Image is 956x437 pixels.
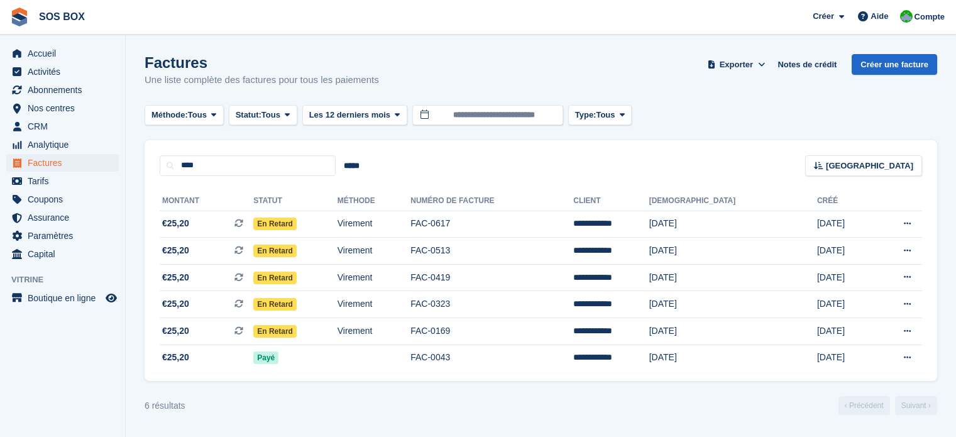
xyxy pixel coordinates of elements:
[253,272,297,284] span: En retard
[817,191,871,211] th: Créé
[28,172,103,190] span: Tarifs
[338,238,411,265] td: Virement
[28,99,103,117] span: Nos centres
[649,211,817,238] td: [DATE]
[6,289,119,307] a: menu
[28,289,103,307] span: Boutique en ligne
[813,10,834,23] span: Créer
[852,54,937,75] a: Créer une facture
[720,58,753,71] span: Exporter
[302,105,407,126] button: Les 12 derniers mois
[6,81,119,99] a: menu
[253,191,337,211] th: Statut
[28,154,103,172] span: Factures
[649,318,817,345] td: [DATE]
[838,396,890,415] a: Précédent
[162,351,189,364] span: €25,20
[6,209,119,226] a: menu
[145,105,224,126] button: Méthode: Tous
[11,274,125,286] span: Vitrine
[817,264,871,291] td: [DATE]
[338,264,411,291] td: Virement
[162,271,189,284] span: €25,20
[649,191,817,211] th: [DEMOGRAPHIC_DATA]
[6,99,119,117] a: menu
[338,318,411,345] td: Virement
[836,396,940,415] nav: Page
[6,118,119,135] a: menu
[253,298,297,311] span: En retard
[6,136,119,153] a: menu
[915,11,945,23] span: Compte
[28,227,103,245] span: Paramètres
[162,297,189,311] span: €25,20
[145,73,379,87] p: Une liste complète des factures pour tous les paiements
[895,396,937,415] a: Suivant
[28,209,103,226] span: Assurance
[104,290,119,306] a: Boutique d'aperçu
[649,291,817,318] td: [DATE]
[145,399,185,412] div: 6 résultats
[309,109,390,121] span: Les 12 derniers mois
[817,211,871,238] td: [DATE]
[772,54,842,75] a: Notes de crédit
[900,10,913,23] img: Fabrice
[705,54,767,75] button: Exporter
[34,6,90,27] a: SOS BOX
[649,264,817,291] td: [DATE]
[28,136,103,153] span: Analytique
[6,227,119,245] a: menu
[410,191,573,211] th: Numéro de facture
[338,291,411,318] td: Virement
[6,245,119,263] a: menu
[253,218,297,230] span: En retard
[596,109,615,121] span: Tous
[162,324,189,338] span: €25,20
[253,325,297,338] span: En retard
[151,109,188,121] span: Méthode:
[338,191,411,211] th: Méthode
[229,105,297,126] button: Statut: Tous
[410,345,573,371] td: FAC-0043
[28,45,103,62] span: Accueil
[410,238,573,265] td: FAC-0513
[410,211,573,238] td: FAC-0617
[10,8,29,26] img: stora-icon-8386f47178a22dfd0bd8f6a31ec36ba5ce8667c1dd55bd0f319d3a0aa187defe.svg
[6,172,119,190] a: menu
[236,109,261,121] span: Statut:
[649,345,817,371] td: [DATE]
[253,351,278,364] span: Payé
[817,318,871,345] td: [DATE]
[6,45,119,62] a: menu
[28,245,103,263] span: Capital
[28,191,103,208] span: Coupons
[817,345,871,371] td: [DATE]
[410,291,573,318] td: FAC-0323
[6,63,119,80] a: menu
[573,191,649,211] th: Client
[817,238,871,265] td: [DATE]
[410,264,573,291] td: FAC-0419
[649,238,817,265] td: [DATE]
[568,105,632,126] button: Type: Tous
[253,245,297,257] span: En retard
[410,318,573,345] td: FAC-0169
[162,244,189,257] span: €25,20
[826,160,913,172] span: [GEOGRAPHIC_DATA]
[6,191,119,208] a: menu
[145,54,379,71] h1: Factures
[28,118,103,135] span: CRM
[162,217,189,230] span: €25,20
[261,109,280,121] span: Tous
[160,191,253,211] th: Montant
[28,63,103,80] span: Activités
[28,81,103,99] span: Abonnements
[188,109,207,121] span: Tous
[817,291,871,318] td: [DATE]
[6,154,119,172] a: menu
[338,211,411,238] td: Virement
[871,10,888,23] span: Aide
[575,109,596,121] span: Type:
